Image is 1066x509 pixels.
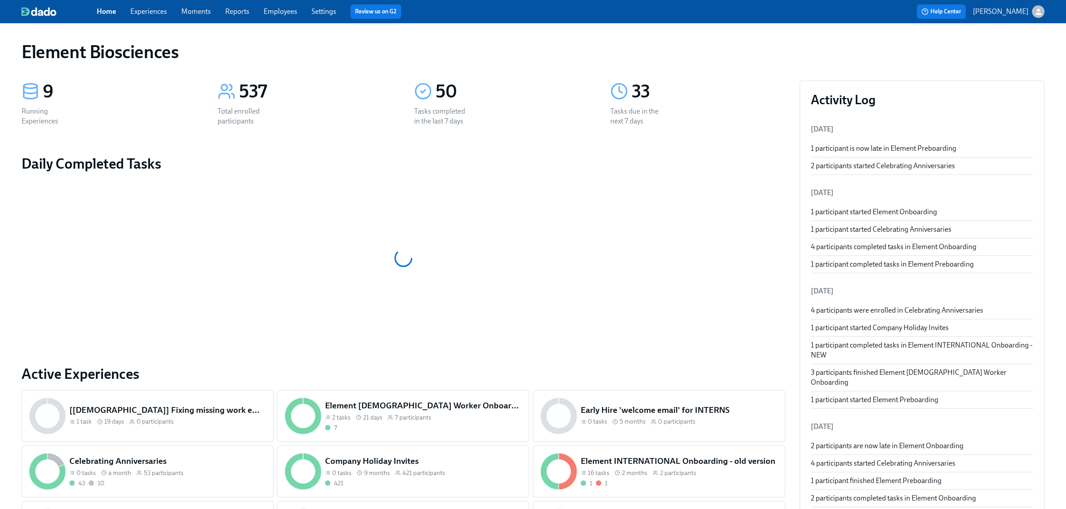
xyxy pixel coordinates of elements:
[973,5,1045,18] button: [PERSON_NAME]
[89,479,104,488] div: Not started
[21,365,785,383] a: Active Experiences
[533,445,785,497] a: Element INTERNATIONAL Onboarding - old version16 tasks 2 months2 participants11
[395,413,431,422] span: 7 participants
[312,7,336,16] a: Settings
[363,413,382,422] span: 21 days
[620,417,646,426] span: 5 months
[811,242,1033,252] div: 4 participants completed tasks in Element Onboarding
[588,469,609,477] span: 16 tasks
[811,125,834,133] span: [DATE]
[402,469,445,477] span: 421 participants
[811,458,1033,468] div: 4 participants started Celebrating Anniversaries
[277,390,529,442] a: Element [DEMOGRAPHIC_DATA] Worker Onboarding2 tasks 21 days7 participants7
[973,7,1028,17] p: [PERSON_NAME]
[325,479,343,488] div: Completed all due tasks
[239,81,392,103] div: 537
[811,225,1033,234] div: 1 participant started Celebrating Anniversaries
[414,106,471,126] div: Tasks completed in the last 7 days
[108,469,131,477] span: a month
[77,417,92,426] span: 1 task
[181,7,211,16] a: Moments
[811,416,1033,437] li: [DATE]
[104,417,124,426] span: 19 days
[436,81,589,103] div: 50
[97,7,116,16] a: Home
[811,441,1033,451] div: 2 participants are now late in Element Onboarding
[21,155,785,173] h2: Daily Completed Tasks
[596,479,608,488] div: With overdue tasks
[21,7,56,16] img: dado
[144,469,184,477] span: 53 participants
[632,81,785,103] div: 33
[98,479,104,488] div: 10
[590,479,592,488] div: 1
[610,106,668,126] div: Tasks due in the next 7 days
[811,395,1033,405] div: 1 participant started Element Preboarding
[622,469,647,477] span: 2 months
[811,207,1033,217] div: 1 participant started Element Onboarding
[43,81,196,103] div: 9
[332,469,351,477] span: 0 tasks
[130,7,167,16] a: Experiences
[334,424,337,432] div: 7
[811,182,1033,204] li: [DATE]
[917,4,966,19] button: Help Center
[21,445,274,497] a: Celebrating Anniversaries0 tasks a month53 participants4310
[605,479,608,488] div: 1
[325,424,337,432] div: Completed all due tasks
[811,161,1033,171] div: 2 participants started Celebrating Anniversaries
[533,390,785,442] a: Early Hire 'welcome email' for INTERNS0 tasks 5 months0 participants
[811,144,1033,153] div: 1 participant is now late in Element Preboarding
[658,417,695,426] span: 0 participants
[77,469,96,477] span: 0 tasks
[264,7,297,16] a: Employees
[332,413,351,422] span: 2 tasks
[811,340,1033,360] div: 1 participant completed tasks in Element INTERNATIONAL Onboarding - NEW
[581,404,778,416] h5: Early Hire 'welcome email' for INTERNS
[581,455,778,467] h5: Element INTERNATIONAL Onboarding - old version
[364,469,390,477] span: 9 months
[21,106,79,126] div: Running Experiences
[78,479,85,488] div: 43
[921,7,961,16] span: Help Center
[811,323,1033,333] div: 1 participant started Company Holiday Invites
[660,469,696,477] span: 2 participants
[811,305,1033,315] div: 4 participants were enrolled in Celebrating Anniversaries
[351,4,401,19] button: Review us on G2
[325,400,522,411] h5: Element [DEMOGRAPHIC_DATA] Worker Onboarding
[69,455,266,467] h5: Celebrating Anniversaries
[21,7,97,16] a: dado
[277,445,529,497] a: Company Holiday Invites0 tasks 9 months421 participants421
[218,106,275,126] div: Total enrolled participants
[811,92,1033,108] h3: Activity Log
[588,417,607,426] span: 0 tasks
[69,479,85,488] div: Completed all due tasks
[69,404,266,416] h5: [[DEMOGRAPHIC_DATA]] Fixing missing work emails
[811,368,1033,387] div: 3 participants finished Element [DEMOGRAPHIC_DATA] Worker Onboarding
[325,455,522,467] h5: Company Holiday Invites
[811,476,1033,486] div: 1 participant finished Element Preboarding
[811,280,1033,302] li: [DATE]
[21,41,179,63] h1: Element Biosciences
[811,493,1033,503] div: 2 participants completed tasks in Element Onboarding
[334,479,343,488] div: 421
[581,479,592,488] div: Completed all due tasks
[811,259,1033,269] div: 1 participant completed tasks in Element Preboarding
[225,7,249,16] a: Reports
[137,417,174,426] span: 0 participants
[355,7,397,16] a: Review us on G2
[21,390,274,442] a: [[DEMOGRAPHIC_DATA]] Fixing missing work emails1 task 19 days0 participants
